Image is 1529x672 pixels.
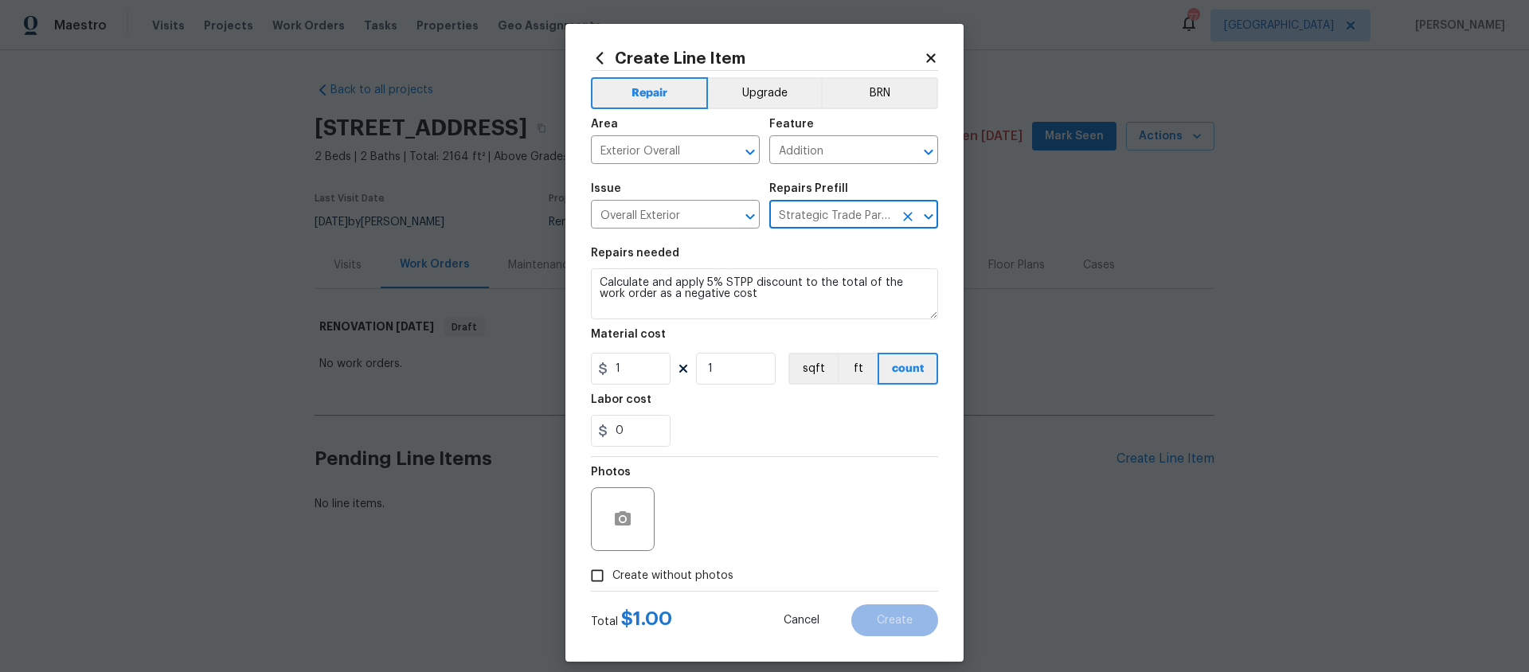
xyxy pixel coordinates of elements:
h5: Feature [769,119,814,130]
h5: Area [591,119,618,130]
button: Clear [897,205,919,228]
button: Open [917,205,940,228]
h2: Create Line Item [591,49,924,67]
h5: Repairs Prefill [769,183,848,194]
button: Create [851,604,938,636]
button: count [878,353,938,385]
button: Open [917,141,940,163]
span: Cancel [784,615,819,627]
span: Create [877,615,913,627]
textarea: Calculate and apply 5% STPP discount to the total of the work order as a negative cost [591,268,938,319]
button: Open [739,141,761,163]
button: Upgrade [708,77,822,109]
h5: Repairs needed [591,248,679,259]
button: BRN [821,77,938,109]
h5: Labor cost [591,394,651,405]
h5: Material cost [591,329,666,340]
span: Create without photos [612,568,733,584]
h5: Photos [591,467,631,478]
button: Repair [591,77,708,109]
button: Open [739,205,761,228]
span: $ 1.00 [621,609,672,628]
h5: Issue [591,183,621,194]
div: Total [591,611,672,630]
button: ft [838,353,878,385]
button: sqft [788,353,838,385]
button: Cancel [758,604,845,636]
